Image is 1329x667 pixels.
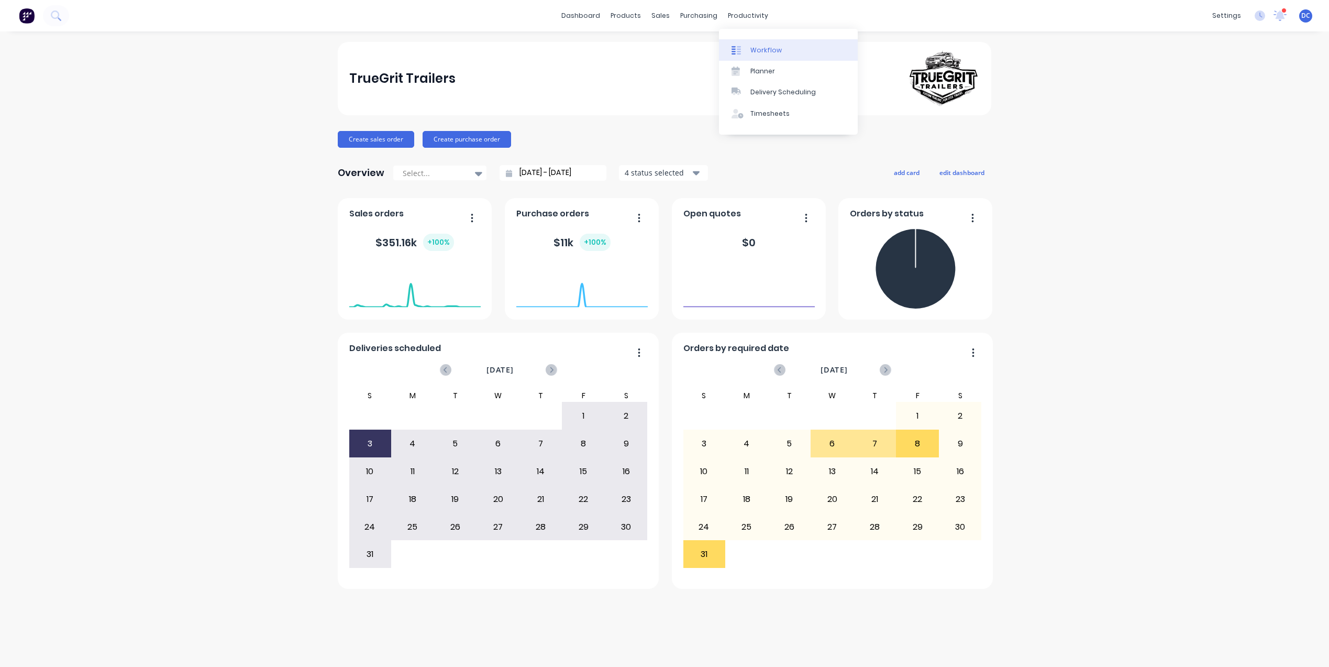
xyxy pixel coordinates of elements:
[516,207,589,220] span: Purchase orders
[338,162,384,183] div: Overview
[896,458,938,485] div: 15
[338,131,414,148] button: Create sales order
[750,67,775,76] div: Planner
[423,131,511,148] button: Create purchase order
[556,8,605,24] a: dashboard
[811,431,853,457] div: 6
[683,431,725,457] div: 3
[726,514,768,540] div: 25
[896,514,938,540] div: 29
[625,167,691,178] div: 4 status selected
[562,403,604,429] div: 1
[605,458,647,485] div: 16
[477,514,519,540] div: 27
[939,431,981,457] div: 9
[520,486,562,512] div: 21
[520,514,562,540] div: 28
[719,103,858,124] a: Timesheets
[939,389,982,402] div: S
[392,458,434,485] div: 11
[939,403,981,429] div: 2
[811,389,854,402] div: W
[580,234,611,251] div: + 100 %
[683,486,725,512] div: 17
[896,486,938,512] div: 22
[683,541,725,567] div: 31
[392,431,434,457] div: 4
[605,514,647,540] div: 30
[434,389,477,402] div: T
[349,389,392,402] div: S
[719,82,858,103] a: Delivery Scheduling
[477,431,519,457] div: 6
[349,486,391,512] div: 17
[854,431,896,457] div: 7
[562,389,605,402] div: F
[719,61,858,82] a: Planner
[423,234,454,251] div: + 100 %
[723,8,773,24] div: productivity
[750,88,816,97] div: Delivery Scheduling
[906,50,980,107] img: TrueGrit Trailers
[349,431,391,457] div: 3
[769,431,811,457] div: 5
[605,486,647,512] div: 23
[349,458,391,485] div: 10
[887,166,926,179] button: add card
[605,431,647,457] div: 9
[520,431,562,457] div: 7
[562,514,604,540] div: 29
[811,458,853,485] div: 13
[854,458,896,485] div: 14
[933,166,991,179] button: edit dashboard
[742,235,756,250] div: $ 0
[726,458,768,485] div: 11
[619,165,708,181] button: 4 status selected
[683,458,725,485] div: 10
[726,431,768,457] div: 4
[896,389,939,402] div: F
[896,403,938,429] div: 1
[520,458,562,485] div: 14
[562,458,604,485] div: 15
[769,514,811,540] div: 26
[854,389,896,402] div: T
[1301,11,1310,20] span: DC
[811,486,853,512] div: 20
[939,486,981,512] div: 23
[519,389,562,402] div: T
[821,364,848,376] span: [DATE]
[392,486,434,512] div: 18
[683,389,726,402] div: S
[435,514,477,540] div: 26
[605,389,648,402] div: S
[349,207,404,220] span: Sales orders
[939,458,981,485] div: 16
[477,486,519,512] div: 20
[477,458,519,485] div: 13
[683,514,725,540] div: 24
[726,486,768,512] div: 18
[683,342,789,355] span: Orders by required date
[683,207,741,220] span: Open quotes
[392,514,434,540] div: 25
[896,431,938,457] div: 8
[562,431,604,457] div: 8
[605,8,646,24] div: products
[486,364,514,376] span: [DATE]
[349,68,456,89] div: TrueGrit Trailers
[939,514,981,540] div: 30
[435,486,477,512] div: 19
[391,389,434,402] div: M
[750,46,782,55] div: Workflow
[349,541,391,567] div: 31
[435,458,477,485] div: 12
[850,207,924,220] span: Orders by status
[435,431,477,457] div: 5
[477,389,519,402] div: W
[769,486,811,512] div: 19
[769,458,811,485] div: 12
[675,8,723,24] div: purchasing
[605,403,647,429] div: 2
[768,389,811,402] div: T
